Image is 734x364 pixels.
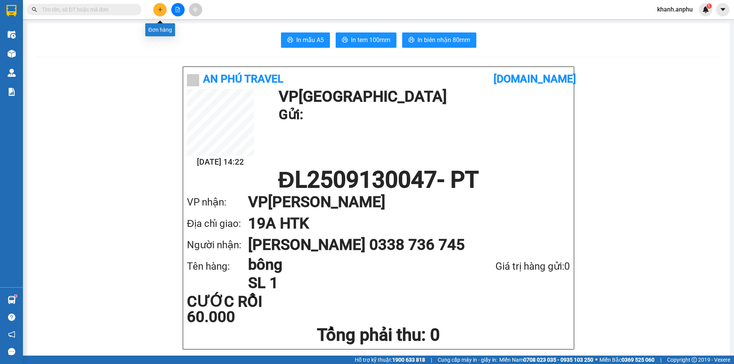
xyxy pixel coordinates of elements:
span: Hỗ trợ kỹ thuật: [355,356,425,364]
img: warehouse-icon [8,31,16,39]
span: file-add [175,7,180,12]
span: | [431,356,432,364]
span: notification [8,331,15,338]
button: plus [153,3,167,16]
button: caret-down [716,3,729,16]
b: An Phú Travel [203,73,283,85]
strong: 1900 633 818 [392,357,425,363]
h2: [DATE] 14:22 [187,156,254,168]
span: Miền Bắc [599,356,654,364]
h1: bông [248,256,455,274]
span: Miền Nam [499,356,593,364]
strong: 0369 525 060 [622,357,654,363]
h1: Gửi: [279,104,566,125]
span: message [8,348,15,355]
button: printerIn mẫu A5 [281,32,330,48]
b: [DOMAIN_NAME] [494,73,576,85]
span: | [660,356,661,364]
span: printer [408,37,414,44]
div: Đơn hàng [145,23,175,36]
button: aim [189,3,202,16]
sup: 1 [706,3,712,9]
span: printer [287,37,293,44]
h1: Tổng phải thu: 0 [187,325,570,345]
span: In biên nhận 80mm [417,35,470,45]
h1: 19A HTK [248,213,555,234]
div: CƯỚC RỒI 60.000 [187,294,313,325]
span: 1 [708,3,710,9]
input: Tìm tên, số ĐT hoặc mã đơn [42,5,132,14]
h1: SL 1 [248,274,455,292]
span: printer [342,37,348,44]
button: printerIn biên nhận 80mm [402,32,476,48]
div: Tên hàng: [187,259,248,274]
span: search [32,7,37,12]
img: warehouse-icon [8,69,16,77]
img: logo-vxr [6,5,16,16]
span: khanh.anphu [651,5,699,14]
img: warehouse-icon [8,296,16,304]
div: VP nhận: [187,194,248,210]
strong: 0708 023 035 - 0935 103 250 [523,357,593,363]
span: copyright [692,357,697,362]
img: icon-new-feature [702,6,709,13]
button: printerIn tem 100mm [336,32,396,48]
span: In mẫu A5 [296,35,324,45]
div: Giá trị hàng gửi: 0 [455,259,570,274]
h1: [PERSON_NAME] 0338 736 745 [248,234,555,256]
h1: VP [GEOGRAPHIC_DATA] [279,89,566,104]
h1: ĐL2509130047 - PT [187,168,570,191]
button: file-add [171,3,185,16]
span: In tem 100mm [351,35,390,45]
h1: VP [PERSON_NAME] [248,191,555,213]
span: aim [193,7,198,12]
span: Cung cấp máy in - giấy in: [438,356,497,364]
sup: 1 [15,295,17,297]
span: ⚪️ [595,358,598,361]
img: solution-icon [8,88,16,96]
img: warehouse-icon [8,50,16,58]
span: caret-down [719,6,726,13]
div: Người nhận: [187,237,248,253]
span: question-circle [8,314,15,321]
div: Địa chỉ giao: [187,216,248,231]
span: plus [158,7,163,12]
